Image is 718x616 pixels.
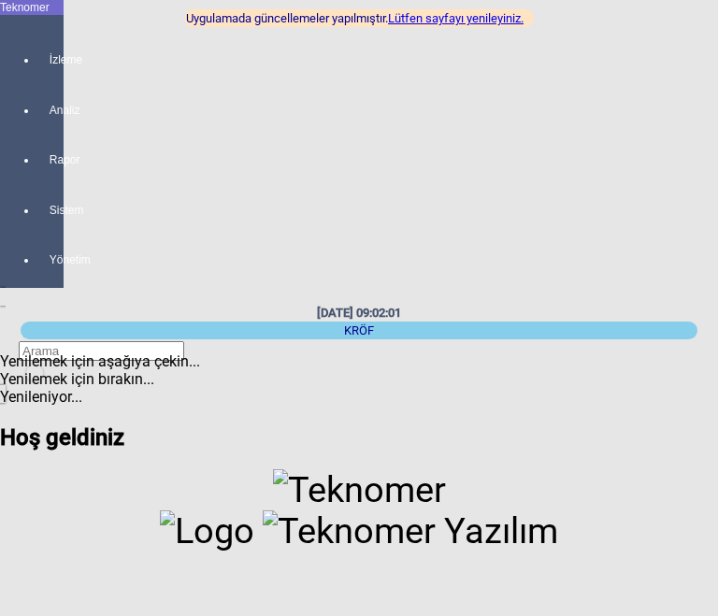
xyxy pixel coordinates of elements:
div: Uygulamada güncellemeler yapılmıştır. [184,9,534,27]
img: Logo [160,510,254,552]
span: Analiz [50,103,51,118]
input: Arama [19,341,184,361]
span: Sistem [50,203,51,218]
span: Rapor [50,152,51,167]
img: Teknomer [273,469,446,510]
span: Yönetim [50,252,51,267]
div: KRÖF [21,322,697,339]
span: İzleme [50,52,51,67]
a: Lütfen sayfayı yenileyiniz. [388,11,524,25]
img: Teknomer Yazılım [263,510,558,552]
